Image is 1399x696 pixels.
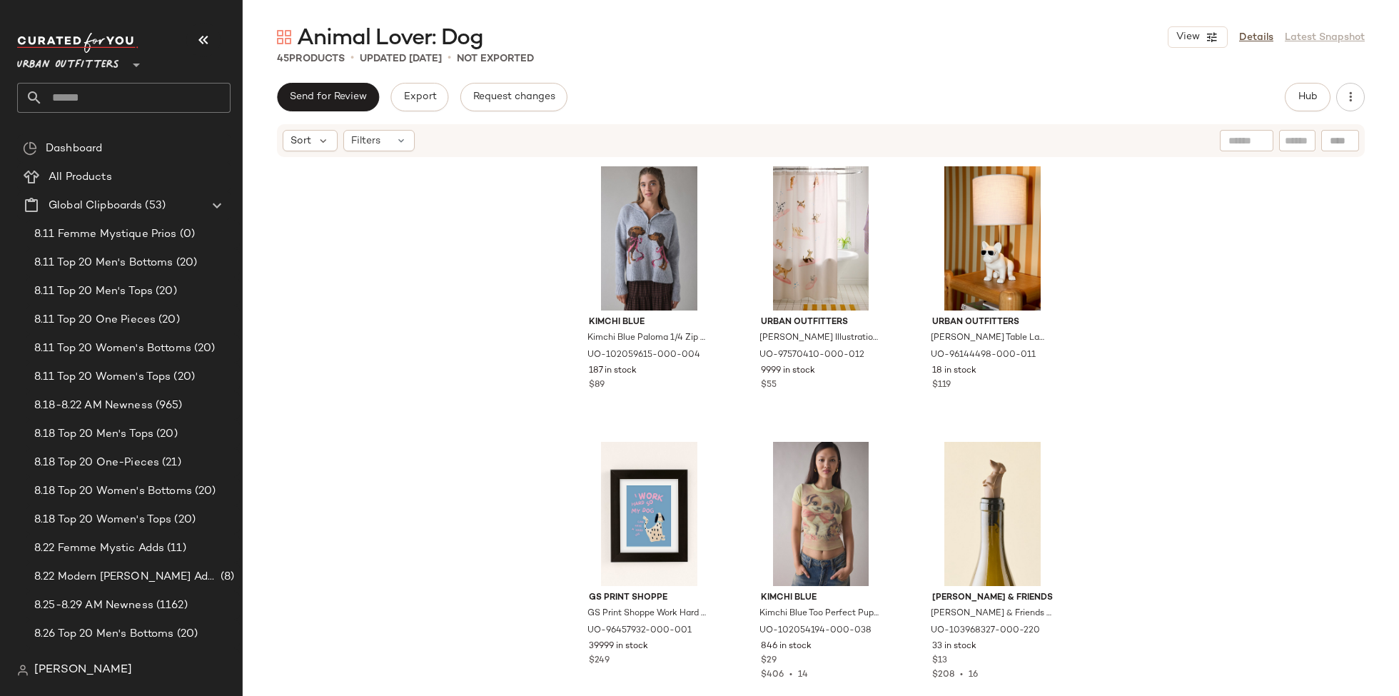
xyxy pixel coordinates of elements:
div: Products [277,51,345,66]
span: (1162) [153,597,188,614]
span: UO-103968327-000-220 [931,625,1040,637]
span: Kimchi Blue Too Perfect Puppy Dog Graphic Baby Tee in Green, Women's at Urban Outfitters [759,607,880,620]
span: Urban Outfitters [17,49,119,74]
span: 8.18 Top 20 Women's Bottoms [34,483,192,500]
span: Hub [1298,91,1318,103]
span: • [350,50,354,67]
span: 8.11 Femme Mystique Prios [34,226,177,243]
span: 8.11 Top 20 Women's Bottoms [34,341,191,357]
span: UO-96457932-000-001 [587,625,692,637]
span: 8.11 Top 20 Men's Bottoms [34,255,173,271]
span: (11) [164,540,186,557]
span: 8.22 Modern [PERSON_NAME] Adds [34,569,218,585]
span: [PERSON_NAME] & Friends [PERSON_NAME] Dog Shaped Silicone Bottle Stopper in Dark Brown at Urban O... [931,607,1051,620]
span: $249 [589,655,610,667]
span: 8.25-8.29 AM Newness [34,597,153,614]
img: 96144498_011_b [921,166,1064,311]
span: 8.26 Top 20 Men's Tops [34,655,153,671]
span: Urban Outfitters [761,316,882,329]
span: [PERSON_NAME] Illustration Dogs Surfing Shower Curtain in Cream at Urban Outfitters [759,332,880,345]
span: (21) [159,455,181,471]
img: cfy_white_logo.C9jOOHJF.svg [17,33,138,53]
span: [PERSON_NAME] [34,662,132,679]
img: 97570410_012_b [749,166,893,311]
button: View [1168,26,1228,48]
span: (20) [174,626,198,642]
span: [PERSON_NAME] & Friends [932,592,1053,605]
img: 96457932_001_b [577,442,721,586]
span: Sort [291,133,311,148]
span: 18 in stock [932,365,976,378]
p: updated [DATE] [360,51,442,66]
span: Kimchi Blue [589,316,709,329]
img: 102059615_004_b [577,166,721,311]
a: Details [1239,30,1273,45]
button: Send for Review [277,83,379,111]
span: Request changes [473,91,555,103]
span: (965) [153,398,183,414]
span: (20) [173,255,198,271]
span: 8.18 Top 20 Men's Tops [34,426,153,443]
span: Export [403,91,436,103]
span: Animal Lover: Dog [297,24,483,53]
span: UO-102054194-000-038 [759,625,872,637]
span: (53) [142,198,166,214]
span: Urban Outfitters [932,316,1053,329]
span: (20) [171,369,195,385]
span: 8.26 Top 20 Men's Bottoms [34,626,174,642]
span: 8.11 Top 20 Men's Tops [34,283,153,300]
span: 14 [798,670,808,680]
span: 187 in stock [589,365,637,378]
span: (20) [153,655,178,671]
span: 8.11 Top 20 One Pieces [34,312,156,328]
span: Global Clipboards [49,198,142,214]
span: Dashboard [46,141,102,157]
span: (20) [153,426,178,443]
span: (8) [218,569,234,585]
span: 9999 in stock [761,365,815,378]
button: Request changes [460,83,567,111]
p: Not Exported [457,51,534,66]
span: (0) [177,226,195,243]
button: Hub [1285,83,1330,111]
span: 8.18 Top 20 One-Pieces [34,455,159,471]
button: Export [390,83,448,111]
span: (20) [191,341,216,357]
img: 102054194_038_b [749,442,893,586]
span: $13 [932,655,947,667]
span: $89 [589,379,605,392]
img: svg%3e [277,30,291,44]
span: 8.22 Femme Mystic Adds [34,540,164,557]
img: svg%3e [23,141,37,156]
span: 45 [277,54,289,64]
span: $406 [761,670,784,680]
span: Send for Review [289,91,367,103]
span: 39999 in stock [589,640,648,653]
span: UO-96144498-000-011 [931,349,1036,362]
span: 8.18-8.22 AM Newness [34,398,153,414]
span: $119 [932,379,951,392]
span: (20) [171,512,196,528]
span: Filters [351,133,380,148]
span: • [448,50,451,67]
span: (20) [156,312,180,328]
span: 33 in stock [932,640,976,653]
span: $208 [932,670,954,680]
span: 8.11 Top 20 Women's Tops [34,369,171,385]
span: • [954,670,969,680]
span: Kimchi Blue [761,592,882,605]
span: $55 [761,379,777,392]
span: $29 [761,655,777,667]
span: 16 [969,670,978,680]
span: • [784,670,798,680]
span: 8.18 Top 20 Women's Tops [34,512,171,528]
span: 846 in stock [761,640,812,653]
span: [PERSON_NAME] Table Lamp in Dog at Urban Outfitters [931,332,1051,345]
span: (20) [153,283,177,300]
span: (20) [192,483,216,500]
span: UO-102059615-000-004 [587,349,700,362]
span: Kimchi Blue Paloma 1/4 Zip Pullover Sweater in Grey, Women's at Urban Outfitters [587,332,708,345]
img: 103968327_220_b [921,442,1064,586]
span: GS Print Shoppe [589,592,709,605]
span: View [1176,31,1200,43]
